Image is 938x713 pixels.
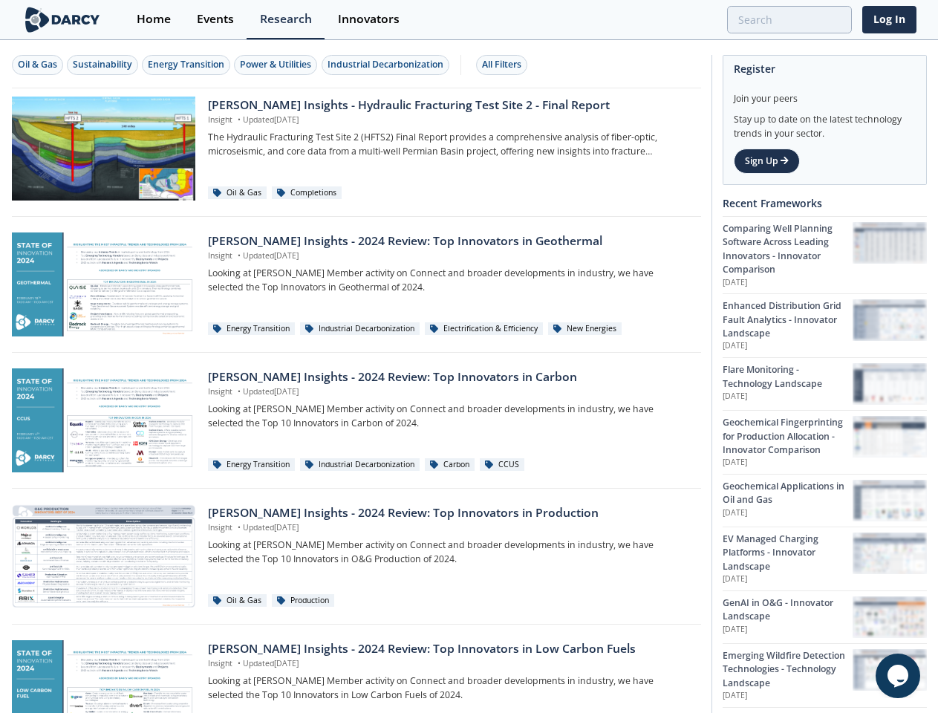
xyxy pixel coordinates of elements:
[208,114,690,126] p: Insight Updated [DATE]
[723,649,853,690] div: Emerging Wildfire Detection Technologies - Technology Landscape
[137,13,171,25] div: Home
[208,403,690,430] p: Looking at [PERSON_NAME] Member activity on Connect and broader developments in industry, we have...
[208,131,690,158] p: The Hydraulic Fracturing Test Site 2 (HFTS2) Final Report provides a comprehensive analysis of fi...
[208,267,690,294] p: Looking at [PERSON_NAME] Member activity on Connect and broader developments in industry, we have...
[723,690,853,702] p: [DATE]
[723,527,927,590] a: EV Managed Charging Platforms - Innovator Landscape [DATE] EV Managed Charging Platforms - Innova...
[723,457,853,469] p: [DATE]
[723,416,853,457] div: Geochemical Fingerprinting for Production Allocation - Innovator Comparison
[12,55,63,75] button: Oil & Gas
[12,97,701,201] a: Darcy Insights - Hydraulic Fracturing Test Site 2 - Final Report preview [PERSON_NAME] Insights -...
[338,13,400,25] div: Innovators
[197,13,234,25] div: Events
[723,643,927,707] a: Emerging Wildfire Detection Technologies - Technology Landscape [DATE] Emerging Wildfire Detectio...
[208,186,267,200] div: Oil & Gas
[234,55,317,75] button: Power & Utilities
[723,596,853,624] div: GenAI in O&G - Innovator Landscape
[208,232,690,250] div: [PERSON_NAME] Insights - 2024 Review: Top Innovators in Geothermal
[734,149,800,174] a: Sign Up
[723,507,853,519] p: [DATE]
[723,573,853,585] p: [DATE]
[208,368,690,386] div: [PERSON_NAME] Insights - 2024 Review: Top Innovators in Carbon
[723,590,927,643] a: GenAI in O&G - Innovator Landscape [DATE] GenAI in O&G - Innovator Landscape preview
[235,522,243,533] span: •
[723,277,853,289] p: [DATE]
[723,340,853,352] p: [DATE]
[260,13,312,25] div: Research
[300,322,420,336] div: Industrial Decarbonization
[208,504,690,522] div: [PERSON_NAME] Insights - 2024 Review: Top Innovators in Production
[425,322,543,336] div: Electrification & Efficiency
[328,58,443,71] div: Industrial Decarbonization
[208,458,295,472] div: Energy Transition
[208,322,295,336] div: Energy Transition
[208,386,690,398] p: Insight Updated [DATE]
[723,624,853,636] p: [DATE]
[548,322,622,336] div: New Energies
[876,654,923,698] iframe: chat widget
[67,55,138,75] button: Sustainability
[425,458,475,472] div: Carbon
[723,391,853,403] p: [DATE]
[208,594,267,608] div: Oil & Gas
[272,186,342,200] div: Completions
[862,6,916,33] a: Log In
[208,658,690,670] p: Insight Updated [DATE]
[142,55,230,75] button: Energy Transition
[235,250,243,261] span: •
[476,55,527,75] button: All Filters
[723,216,927,293] a: Comparing Well Planning Software Across Leading Innovators - Innovator Comparison [DATE] Comparin...
[208,674,690,702] p: Looking at [PERSON_NAME] Member activity on Connect and broader developments in industry, we have...
[727,6,852,33] input: Advanced Search
[18,58,57,71] div: Oil & Gas
[208,522,690,534] p: Insight Updated [DATE]
[208,97,690,114] div: [PERSON_NAME] Insights - Hydraulic Fracturing Test Site 2 - Final Report
[723,363,853,391] div: Flare Monitoring - Technology Landscape
[723,190,927,216] div: Recent Frameworks
[723,222,853,277] div: Comparing Well Planning Software Across Leading Innovators - Innovator Comparison
[240,58,311,71] div: Power & Utilities
[208,538,690,566] p: Looking at [PERSON_NAME] Member activity on Connect and broader developments in industry, we have...
[723,357,927,410] a: Flare Monitoring - Technology Landscape [DATE] Flare Monitoring - Technology Landscape preview
[723,299,853,340] div: Enhanced Distribution Grid Fault Analytics - Innovator Landscape
[300,458,420,472] div: Industrial Decarbonization
[235,114,243,125] span: •
[322,55,449,75] button: Industrial Decarbonization
[235,386,243,397] span: •
[734,82,916,105] div: Join your peers
[208,250,690,262] p: Insight Updated [DATE]
[208,640,690,658] div: [PERSON_NAME] Insights - 2024 Review: Top Innovators in Low Carbon Fuels
[148,58,224,71] div: Energy Transition
[12,368,701,472] a: Darcy Insights - 2024 Review: Top Innovators in Carbon preview [PERSON_NAME] Insights - 2024 Revi...
[723,293,927,357] a: Enhanced Distribution Grid Fault Analytics - Innovator Landscape [DATE] Enhanced Distribution Gri...
[734,56,916,82] div: Register
[734,105,916,140] div: Stay up to date on the latest technology trends in your sector.
[723,480,853,507] div: Geochemical Applications in Oil and Gas
[235,658,243,668] span: •
[22,7,103,33] img: logo-wide.svg
[723,533,853,573] div: EV Managed Charging Platforms - Innovator Landscape
[482,58,521,71] div: All Filters
[73,58,132,71] div: Sustainability
[12,232,701,336] a: Darcy Insights - 2024 Review: Top Innovators in Geothermal preview [PERSON_NAME] Insights - 2024 ...
[480,458,524,472] div: CCUS
[723,410,927,474] a: Geochemical Fingerprinting for Production Allocation - Innovator Comparison [DATE] Geochemical Fi...
[12,504,701,608] a: Darcy Insights - 2024 Review: Top Innovators in Production preview [PERSON_NAME] Insights - 2024 ...
[272,594,334,608] div: Production
[723,474,927,527] a: Geochemical Applications in Oil and Gas [DATE] Geochemical Applications in Oil and Gas preview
